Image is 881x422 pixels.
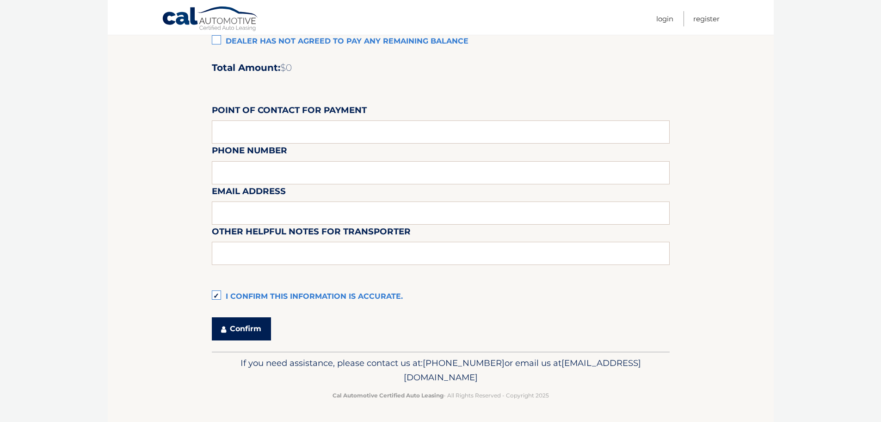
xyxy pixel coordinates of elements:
[212,317,271,340] button: Confirm
[693,11,720,26] a: Register
[333,392,444,399] strong: Cal Automotive Certified Auto Leasing
[212,103,367,120] label: Point of Contact for Payment
[656,11,673,26] a: Login
[423,358,505,368] span: [PHONE_NUMBER]
[212,225,411,242] label: Other helpful notes for transporter
[162,6,259,33] a: Cal Automotive
[218,356,664,385] p: If you need assistance, please contact us at: or email us at
[212,184,286,202] label: Email Address
[212,32,670,51] label: Dealer has not agreed to pay any remaining balance
[212,62,670,74] h2: Total Amount:
[218,391,664,400] p: - All Rights Reserved - Copyright 2025
[212,288,670,306] label: I confirm this information is accurate.
[280,62,292,73] span: $0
